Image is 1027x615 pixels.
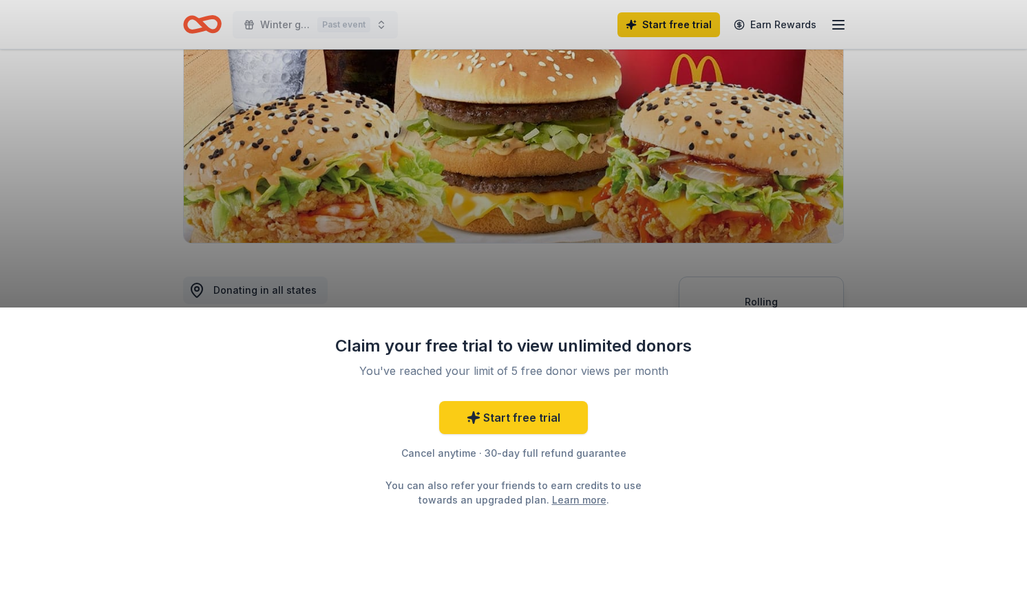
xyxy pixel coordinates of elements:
a: Learn more [552,493,606,507]
div: Cancel anytime · 30-day full refund guarantee [335,445,692,462]
div: You've reached your limit of 5 free donor views per month [351,363,676,379]
div: Claim your free trial to view unlimited donors [335,335,692,357]
a: Start free trial [439,401,588,434]
div: You can also refer your friends to earn credits to use towards an upgraded plan. . [373,478,654,507]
